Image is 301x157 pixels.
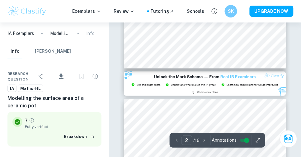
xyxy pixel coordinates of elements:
span: Maths-HL [18,86,43,92]
a: IA [7,85,16,92]
a: Tutoring [150,8,174,15]
p: 7 [25,117,28,124]
button: Help and Feedback [209,6,220,17]
a: Grade fully verified [29,118,35,123]
p: Exemplars [72,8,101,15]
div: Bookmark [75,70,88,83]
div: Download [48,68,74,85]
button: Info [7,45,22,58]
a: IA Exemplars [7,30,34,37]
button: Breakdown [62,132,96,141]
button: Ask Clai [280,130,297,148]
h6: SK [228,8,235,15]
p: Modelling the surface area of a ceramic pot [50,30,70,37]
div: Share [35,70,47,83]
h6: Modelling the surface area of a ceramic pot [7,95,101,110]
span: Fully verified [25,124,96,130]
span: Annotations [212,137,237,144]
p: Review [114,8,135,15]
a: Maths-HL [18,85,43,92]
a: Schools [187,8,204,15]
p: / 16 [194,137,200,144]
span: IA [8,86,16,92]
img: Ad [124,71,286,96]
button: UPGRADE NOW [250,6,294,17]
img: Clastify logo [7,5,47,17]
span: Research question [7,71,35,82]
button: [PERSON_NAME] [35,45,71,58]
p: Info [86,30,95,37]
div: Report issue [89,70,101,83]
button: SK [225,5,237,17]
